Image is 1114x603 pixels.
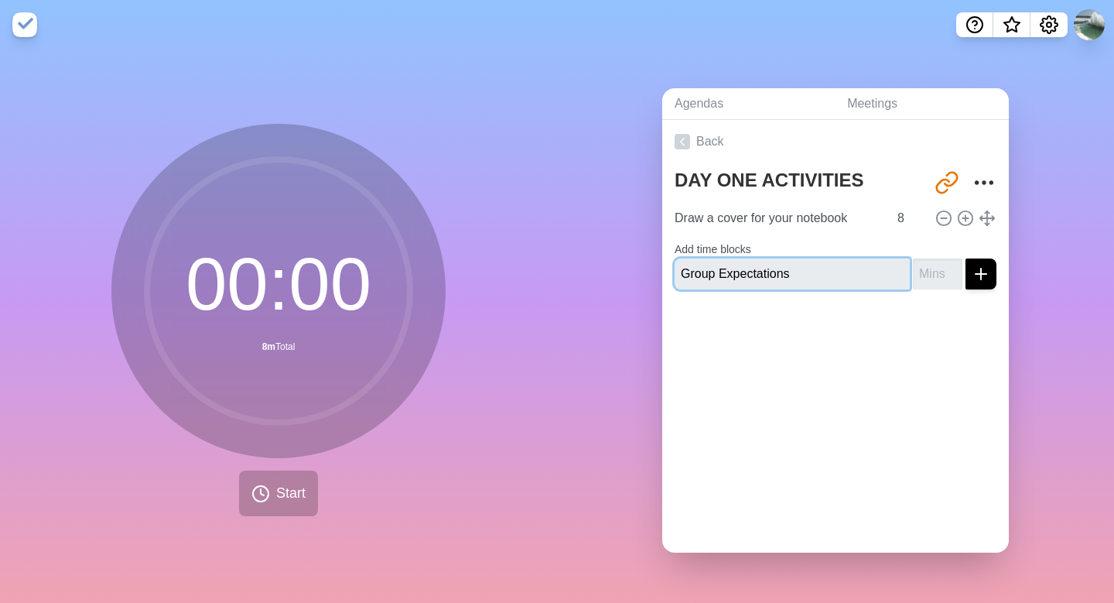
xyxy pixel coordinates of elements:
[276,483,306,504] span: Start
[675,243,751,255] label: Add time blocks
[993,12,1030,37] button: What’s new
[662,88,835,120] a: Agendas
[668,203,888,234] input: Name
[835,88,1009,120] a: Meetings
[913,259,962,290] input: Mins
[931,167,962,198] button: Share link
[239,471,318,516] button: Start
[956,12,993,37] button: Help
[969,167,1000,198] button: More
[675,259,910,290] input: Name
[891,203,928,234] input: Mins
[662,120,1009,163] a: Back
[1030,12,1068,37] button: Settings
[12,12,37,37] img: timeblocks logo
